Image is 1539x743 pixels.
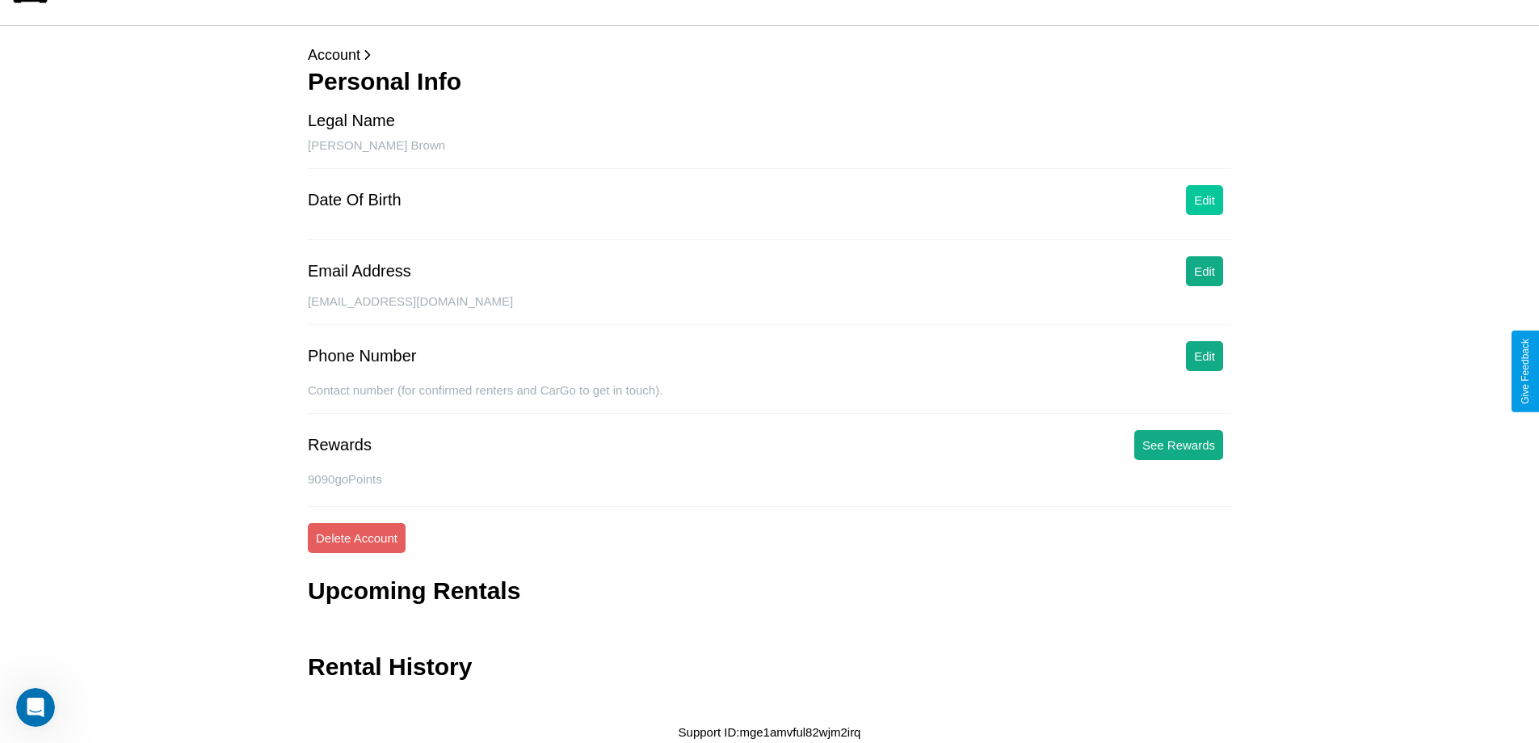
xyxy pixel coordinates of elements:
button: See Rewards [1134,430,1223,460]
div: Date Of Birth [308,191,402,209]
div: Contact number (for confirmed renters and CarGo to get in touch). [308,383,1231,414]
div: Phone Number [308,347,417,365]
iframe: Intercom live chat [16,688,55,727]
p: Support ID: mge1amvful82wjm2irq [679,721,861,743]
p: 9090 goPoints [308,468,1231,490]
div: Email Address [308,262,411,281]
div: Legal Name [308,112,395,130]
h3: Personal Info [308,68,1231,95]
button: Edit [1186,185,1223,215]
p: Account [308,42,1231,68]
h3: Upcoming Rentals [308,577,520,605]
div: [EMAIL_ADDRESS][DOMAIN_NAME] [308,294,1231,325]
div: [PERSON_NAME] Brown [308,138,1231,169]
button: Edit [1186,341,1223,371]
div: Give Feedback [1520,339,1531,404]
div: Rewards [308,436,372,454]
button: Delete Account [308,523,406,553]
h3: Rental History [308,653,472,681]
button: Edit [1186,256,1223,286]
